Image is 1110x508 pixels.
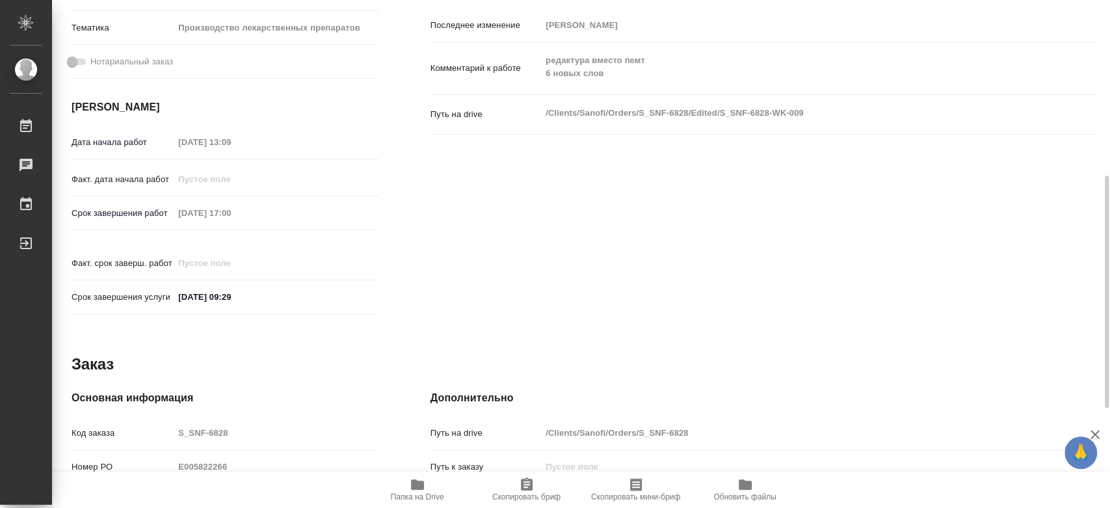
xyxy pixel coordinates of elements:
h4: Основная информация [72,390,378,406]
p: Код заказа [72,427,174,440]
input: Пустое поле [541,457,1040,476]
input: Пустое поле [174,423,378,442]
button: 🙏 [1064,436,1097,469]
p: Номер РО [72,461,174,474]
h2: Заказ [72,354,114,375]
h4: Дополнительно [430,390,1096,406]
p: Путь к заказу [430,461,542,474]
span: Обновить файлы [713,492,776,501]
h4: [PERSON_NAME] [72,100,378,115]
span: Скопировать бриф [492,492,561,501]
input: Пустое поле [174,204,287,222]
input: ✎ Введи что-нибудь [174,287,287,306]
input: Пустое поле [174,170,287,189]
button: Скопировать бриф [472,472,581,508]
input: Пустое поле [174,133,287,152]
p: Факт. срок заверш. работ [72,257,174,270]
p: Тематика [72,21,174,34]
textarea: /Clients/Sanofi/Orders/S_SNF-6828/Edited/S_SNF-6828-WK-009 [541,102,1040,124]
button: Папка на Drive [363,472,472,508]
p: Срок завершения услуги [72,291,174,304]
p: Путь на drive [430,108,542,121]
input: Пустое поле [174,254,287,273]
p: Комментарий к работе [430,62,542,75]
span: Нотариальный заказ [90,55,173,68]
span: Скопировать мини-бриф [591,492,680,501]
div: Производство лекарственных препаратов [174,17,378,39]
p: Последнее изменение [430,19,542,32]
input: Пустое поле [541,423,1040,442]
button: Скопировать мини-бриф [581,472,691,508]
input: Пустое поле [174,457,378,476]
p: Дата начала работ [72,136,174,149]
p: Путь на drive [430,427,542,440]
span: 🙏 [1070,439,1092,466]
p: Факт. дата начала работ [72,173,174,186]
input: Пустое поле [541,16,1040,34]
button: Обновить файлы [691,472,800,508]
p: Срок завершения работ [72,207,174,220]
textarea: редактура вместо пемт 6 новых слов [541,49,1040,85]
span: Папка на Drive [391,492,444,501]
